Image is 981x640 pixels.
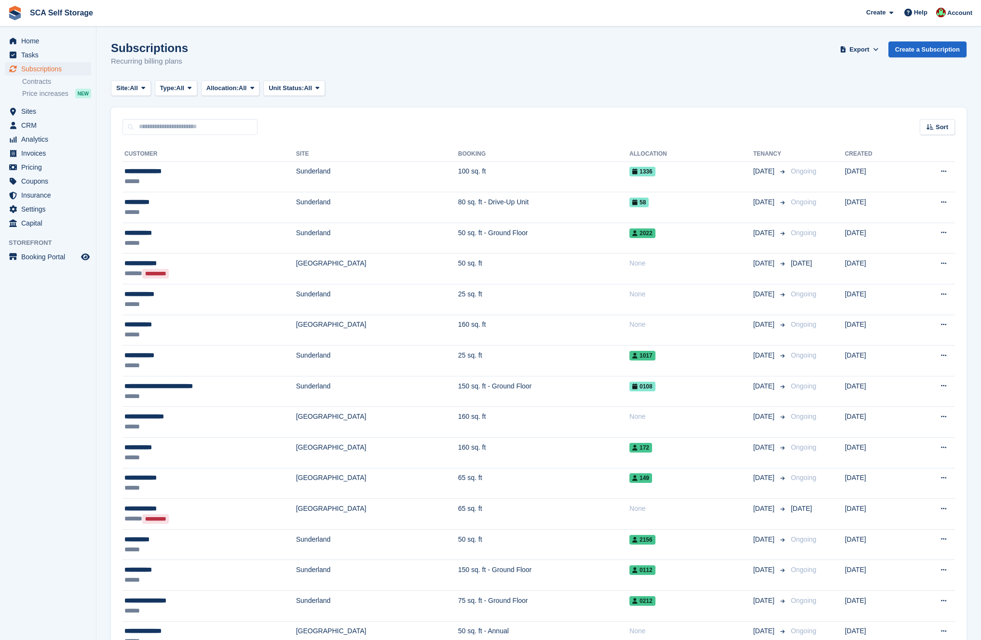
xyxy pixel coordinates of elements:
[21,216,79,230] span: Capital
[458,315,629,346] td: 160 sq. ft
[629,504,753,514] div: None
[845,499,909,530] td: [DATE]
[8,6,22,20] img: stora-icon-8386f47178a22dfd0bd8f6a31ec36ba5ce8667c1dd55bd0f319d3a0aa187defe.svg
[629,167,655,176] span: 1336
[791,535,817,543] span: Ongoing
[753,197,777,207] span: [DATE]
[753,350,777,360] span: [DATE]
[753,289,777,299] span: [DATE]
[845,407,909,438] td: [DATE]
[791,229,817,237] span: Ongoing
[5,48,91,62] a: menu
[21,174,79,188] span: Coupons
[9,238,96,248] span: Storefront
[296,147,458,162] th: Site
[22,88,91,99] a: Price increases NEW
[845,591,909,622] td: [DATE]
[753,565,777,575] span: [DATE]
[458,591,629,622] td: 75 sq. ft - Ground Floor
[753,412,777,422] span: [DATE]
[791,597,817,604] span: Ongoing
[116,83,130,93] span: Site:
[22,77,91,86] a: Contracts
[5,188,91,202] a: menu
[845,147,909,162] th: Created
[5,62,91,76] a: menu
[458,346,629,376] td: 25 sq. ft
[201,80,260,96] button: Allocation: All
[458,147,629,162] th: Booking
[753,381,777,391] span: [DATE]
[111,56,188,67] p: Recurring billing plans
[263,80,325,96] button: Unit Status: All
[888,41,967,57] a: Create a Subscription
[791,167,817,175] span: Ongoing
[753,166,777,176] span: [DATE]
[947,8,972,18] span: Account
[753,258,777,268] span: [DATE]
[5,34,91,48] a: menu
[130,83,138,93] span: All
[791,320,817,328] span: Ongoing
[629,147,753,162] th: Allocation
[458,161,629,192] td: 100 sq. ft
[26,5,97,21] a: SCA Self Storage
[111,41,188,54] h1: Subscriptions
[753,504,777,514] span: [DATE]
[753,147,787,162] th: Tenancy
[629,320,753,330] div: None
[296,560,458,591] td: Sunderland
[75,89,91,98] div: NEW
[296,438,458,468] td: [GEOGRAPHIC_DATA]
[21,160,79,174] span: Pricing
[21,48,79,62] span: Tasks
[629,228,655,238] span: 2022
[845,468,909,499] td: [DATE]
[296,253,458,284] td: [GEOGRAPHIC_DATA]
[845,315,909,346] td: [DATE]
[629,351,655,360] span: 1017
[845,253,909,284] td: [DATE]
[791,474,817,481] span: Ongoing
[296,192,458,223] td: Sunderland
[5,174,91,188] a: menu
[304,83,312,93] span: All
[791,443,817,451] span: Ongoing
[845,192,909,223] td: [DATE]
[845,376,909,407] td: [DATE]
[629,473,652,483] span: 149
[629,535,655,545] span: 2156
[5,202,91,216] a: menu
[296,468,458,499] td: [GEOGRAPHIC_DATA]
[296,315,458,346] td: [GEOGRAPHIC_DATA]
[5,105,91,118] a: menu
[22,89,68,98] span: Price increases
[296,346,458,376] td: Sunderland
[791,290,817,298] span: Ongoing
[936,8,946,17] img: Dale Chapman
[753,320,777,330] span: [DATE]
[753,442,777,453] span: [DATE]
[269,83,304,93] span: Unit Status:
[21,188,79,202] span: Insurance
[629,596,655,606] span: 0212
[629,258,753,268] div: None
[80,251,91,263] a: Preview store
[160,83,177,93] span: Type:
[296,591,458,622] td: Sunderland
[296,223,458,253] td: Sunderland
[753,596,777,606] span: [DATE]
[5,133,91,146] a: menu
[845,438,909,468] td: [DATE]
[458,253,629,284] td: 50 sq. ft
[753,228,777,238] span: [DATE]
[176,83,184,93] span: All
[914,8,927,17] span: Help
[791,566,817,573] span: Ongoing
[21,202,79,216] span: Settings
[296,529,458,560] td: Sunderland
[845,161,909,192] td: [DATE]
[845,284,909,315] td: [DATE]
[239,83,247,93] span: All
[21,147,79,160] span: Invoices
